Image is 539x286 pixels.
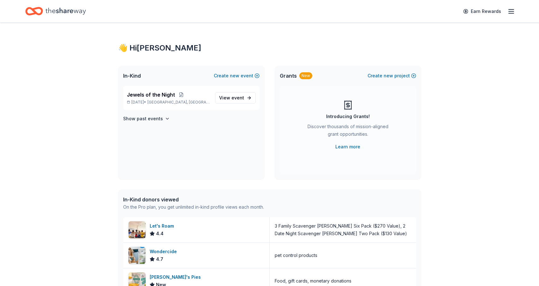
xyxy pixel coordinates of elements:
[150,273,203,281] div: [PERSON_NAME]'s Pies
[25,4,86,19] a: Home
[129,221,146,238] img: Image for Let's Roam
[275,222,411,237] div: 3 Family Scavenger [PERSON_NAME] Six Pack ($270 Value), 2 Date Night Scavenger [PERSON_NAME] Two ...
[156,255,163,263] span: 4.7
[459,6,505,17] a: Earn Rewards
[123,196,264,203] div: In-Kind donors viewed
[275,252,317,259] div: pet control products
[335,143,360,151] a: Learn more
[123,115,170,122] button: Show past events
[118,43,421,53] div: 👋 Hi [PERSON_NAME]
[384,72,393,80] span: new
[150,222,177,230] div: Let's Roam
[326,113,370,120] div: Introducing Grants!
[123,115,163,122] h4: Show past events
[147,100,210,105] span: [GEOGRAPHIC_DATA], [GEOGRAPHIC_DATA]
[150,248,179,255] div: Wondercide
[280,72,297,80] span: Grants
[215,92,256,104] a: View event
[123,72,141,80] span: In-Kind
[299,72,312,79] div: New
[214,72,260,80] button: Createnewevent
[231,95,244,100] span: event
[156,230,164,237] span: 4.4
[275,277,351,285] div: Food, gift cards, monetary donations
[129,247,146,264] img: Image for Wondercide
[368,72,416,80] button: Createnewproject
[127,100,210,105] p: [DATE] •
[127,91,175,98] span: Jewels of the Night
[123,203,264,211] div: On the Pro plan, you get unlimited in-kind profile views each month.
[230,72,239,80] span: new
[219,94,244,102] span: View
[305,123,391,140] div: Discover thousands of mission-aligned grant opportunities.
